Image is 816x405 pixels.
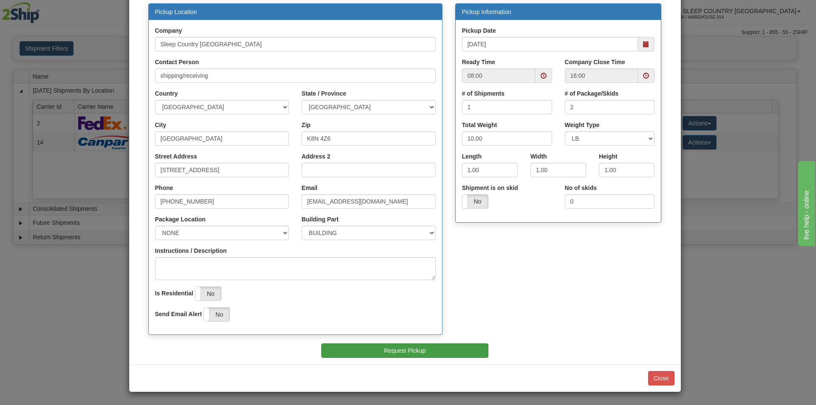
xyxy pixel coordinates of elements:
[155,215,206,224] label: Package Location
[565,89,619,98] label: # of Package/Skids
[155,289,193,297] label: Is Residential
[195,287,221,300] label: No
[599,152,618,161] label: Height
[565,58,625,66] label: Company Close Time
[155,89,178,98] label: Country
[530,152,547,161] label: Width
[302,184,317,192] label: Email
[6,5,79,15] div: live help - online
[462,152,482,161] label: Length
[302,89,346,98] label: State / Province
[462,89,504,98] label: # of Shipments
[565,184,597,192] label: No of skids
[155,8,197,15] a: Pickup Location
[155,121,166,129] label: City
[155,184,173,192] label: Phone
[155,152,197,161] label: Street Address
[462,184,518,192] label: Shipment is on skid
[321,343,488,358] button: Request Pickup
[302,121,311,129] label: Zip
[565,121,600,129] label: Weight Type
[462,121,497,129] label: Total Weight
[302,215,339,224] label: Building Part
[155,246,227,255] label: Instructions / Description
[155,26,182,35] label: Company
[462,195,488,208] label: No
[796,159,815,246] iframe: chat widget
[204,308,229,321] label: No
[155,310,202,318] label: Send Email Alert
[462,58,495,66] label: Ready Time
[155,58,199,66] label: Contact Person
[462,8,511,15] a: Pickup Information
[462,26,496,35] label: Pickup Date
[648,371,674,385] button: Close
[302,152,331,161] label: Address 2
